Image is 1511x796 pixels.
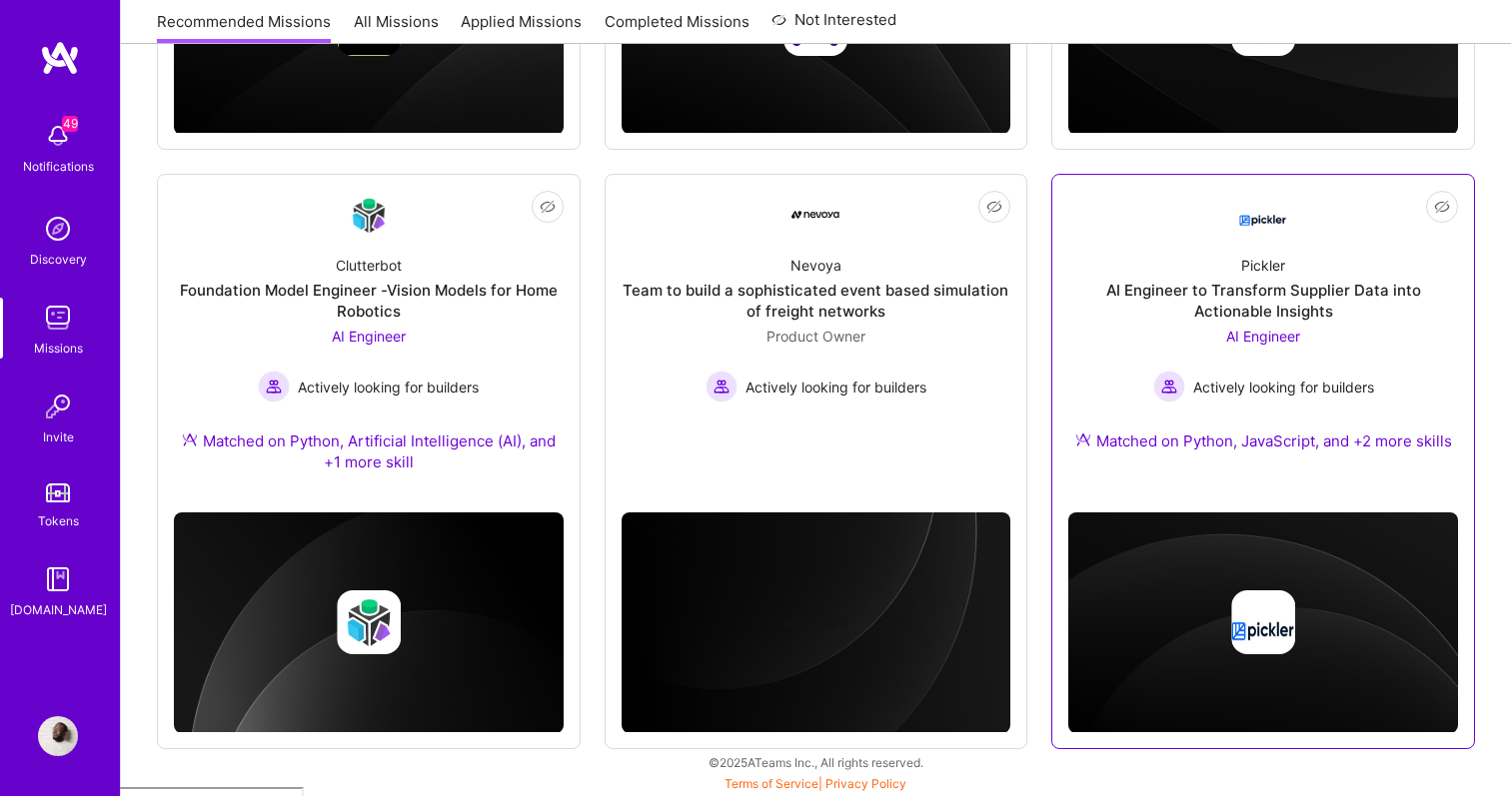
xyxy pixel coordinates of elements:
[1153,371,1185,402] img: Actively looking for builders
[38,116,78,156] img: bell
[622,512,1011,733] img: cover
[30,249,87,270] div: Discovery
[38,716,78,756] img: User Avatar
[43,426,74,447] div: Invite
[337,590,401,654] img: Company logo
[62,116,78,132] span: 49
[1226,328,1300,345] span: AI Engineer
[1231,590,1295,654] img: Company logo
[38,559,78,599] img: guide book
[195,116,211,132] img: tab_keywords_by_traffic_grey.svg
[40,40,80,76] img: logo
[1068,280,1458,322] div: AI Engineer to Transform Supplier Data into Actionable Insights
[1241,255,1285,276] div: Pickler
[354,11,439,44] a: All Missions
[746,377,926,398] span: Actively looking for builders
[1075,431,1091,447] img: Ateam Purple Icon
[332,328,406,345] span: AI Engineer
[1068,191,1458,475] a: Company LogoPicklerAI Engineer to Transform Supplier Data into Actionable InsightsAI Engineer Act...
[174,430,564,472] div: Matched on Python, Artificial Intelligence (AI), and +1 more skill
[725,776,818,791] a: Terms of Service
[32,32,48,48] img: logo_orange.svg
[33,716,83,756] a: User Avatar
[10,599,107,620] div: [DOMAIN_NAME]
[1434,199,1450,215] i: icon EyeClosed
[791,211,839,219] img: Company Logo
[622,280,1011,322] div: Team to build a sophisticated event based simulation of freight networks
[345,192,393,239] img: Company Logo
[38,387,78,426] img: Invite
[174,191,564,496] a: Company LogoClutterbotFoundation Model Engineer -Vision Models for Home RoboticsAI Engineer Activ...
[52,52,220,68] div: Domain: [DOMAIN_NAME]
[38,298,78,338] img: teamwork
[38,209,78,249] img: discovery
[258,371,290,402] img: Actively looking for builders
[783,590,847,654] img: Company logo
[622,191,1011,453] a: Company LogoNevoyaTeam to build a sophisticated event based simulation of freight networksProduct...
[38,510,79,531] div: Tokens
[56,32,98,48] div: v 4.0.25
[81,116,97,132] img: tab_domain_overview_orange.svg
[1239,197,1287,233] img: Company Logo
[1068,512,1458,733] img: cover
[46,483,70,502] img: tokens
[174,512,564,733] img: cover
[1193,377,1374,398] span: Actively looking for builders
[34,338,83,359] div: Missions
[336,255,402,276] div: Clutterbot
[540,199,556,215] i: icon EyeClosed
[23,156,94,177] div: Notifications
[157,11,331,44] a: Recommended Missions
[771,8,896,44] a: Not Interested
[790,255,841,276] div: Nevoya
[461,11,582,44] a: Applied Missions
[103,118,147,131] div: Domain
[120,737,1511,787] div: © 2025 ATeams Inc., All rights reserved.
[766,328,865,345] span: Product Owner
[1075,430,1452,451] div: Matched on Python, JavaScript, and +2 more skills
[298,377,479,398] span: Actively looking for builders
[706,371,738,402] img: Actively looking for builders
[217,118,345,131] div: Keywords nach Traffic
[174,280,564,322] div: Foundation Model Engineer -Vision Models for Home Robotics
[32,52,48,68] img: website_grey.svg
[182,431,198,447] img: Ateam Purple Icon
[605,11,750,44] a: Completed Missions
[986,199,1002,215] i: icon EyeClosed
[725,776,906,791] span: |
[825,776,906,791] a: Privacy Policy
